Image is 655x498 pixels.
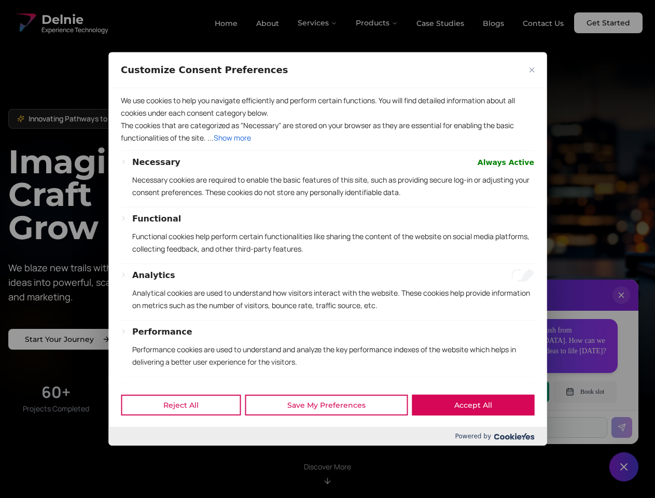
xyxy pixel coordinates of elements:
[132,326,192,338] button: Performance
[121,64,288,76] span: Customize Consent Preferences
[132,156,180,169] button: Necessary
[132,230,534,255] p: Functional cookies help perform certain functionalities like sharing the content of the website o...
[529,67,534,73] img: Close
[132,213,181,225] button: Functional
[478,156,534,169] span: Always Active
[245,395,408,416] button: Save My Preferences
[132,174,534,199] p: Necessary cookies are required to enable the basic features of this site, such as providing secur...
[214,132,251,144] button: Show more
[121,119,534,144] p: The cookies that are categorized as "Necessary" are stored on your browser as they are essential ...
[412,395,534,416] button: Accept All
[494,433,534,440] img: Cookieyes logo
[132,287,534,312] p: Analytical cookies are used to understand how visitors interact with the website. These cookies h...
[121,94,534,119] p: We use cookies to help you navigate efficiently and perform certain functions. You will find deta...
[121,395,241,416] button: Reject All
[511,269,534,282] input: Enable Analytics
[132,269,175,282] button: Analytics
[132,343,534,368] p: Performance cookies are used to understand and analyze the key performance indexes of the website...
[108,427,547,446] div: Powered by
